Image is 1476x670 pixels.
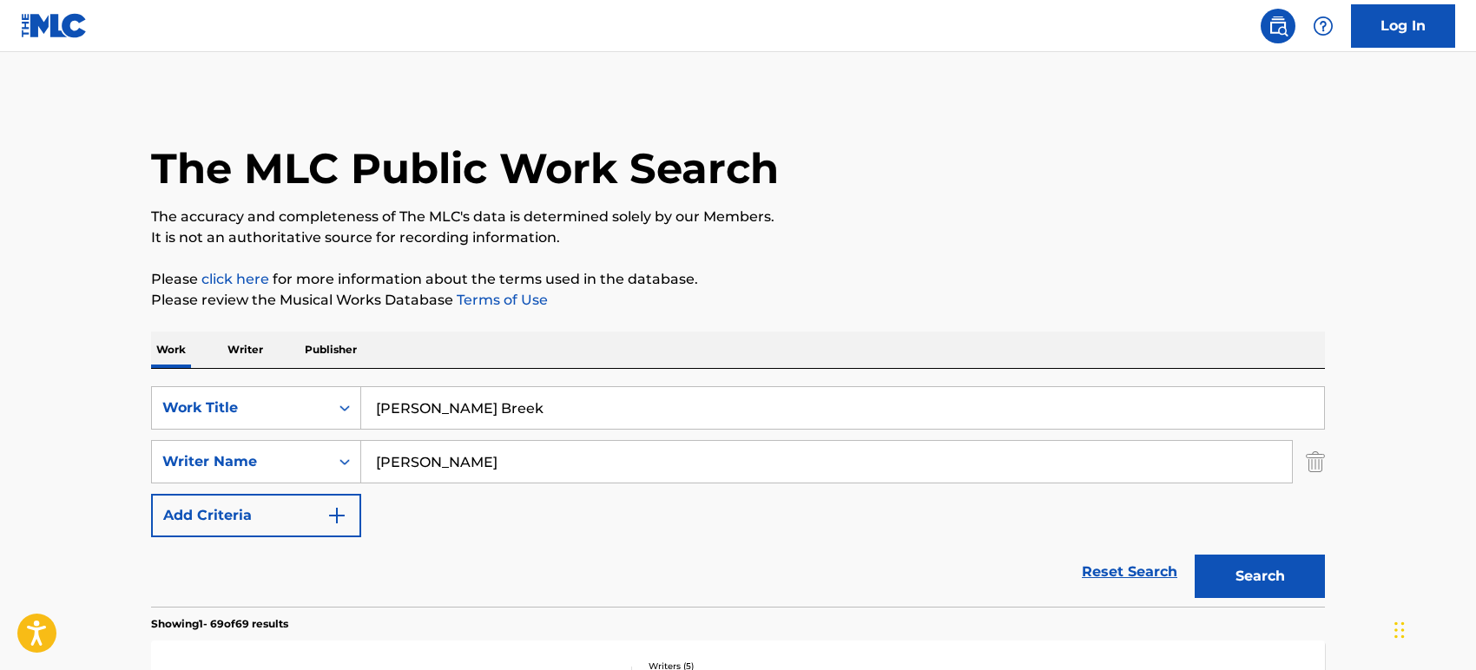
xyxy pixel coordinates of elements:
a: Terms of Use [453,292,548,308]
div: Work Title [162,397,319,418]
div: Writer Name [162,451,319,472]
form: Search Form [151,386,1325,607]
a: Log In [1351,4,1455,48]
p: Writer [222,332,268,368]
p: It is not an authoritative source for recording information. [151,227,1325,248]
a: Public Search [1261,9,1295,43]
p: Please review the Musical Works Database [151,290,1325,311]
p: The accuracy and completeness of The MLC's data is determined solely by our Members. [151,207,1325,227]
p: Showing 1 - 69 of 69 results [151,616,288,632]
button: Search [1195,555,1325,598]
img: Delete Criterion [1306,440,1325,483]
img: search [1268,16,1288,36]
div: Help [1306,9,1341,43]
a: Reset Search [1073,553,1186,591]
p: Please for more information about the terms used in the database. [151,269,1325,290]
p: Work [151,332,191,368]
img: help [1313,16,1334,36]
button: Add Criteria [151,494,361,537]
h1: The MLC Public Work Search [151,142,779,194]
a: click here [201,271,269,287]
img: MLC Logo [21,13,88,38]
div: Drag [1394,604,1405,656]
iframe: Chat Widget [1389,587,1476,670]
img: 9d2ae6d4665cec9f34b9.svg [326,505,347,526]
p: Publisher [300,332,362,368]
